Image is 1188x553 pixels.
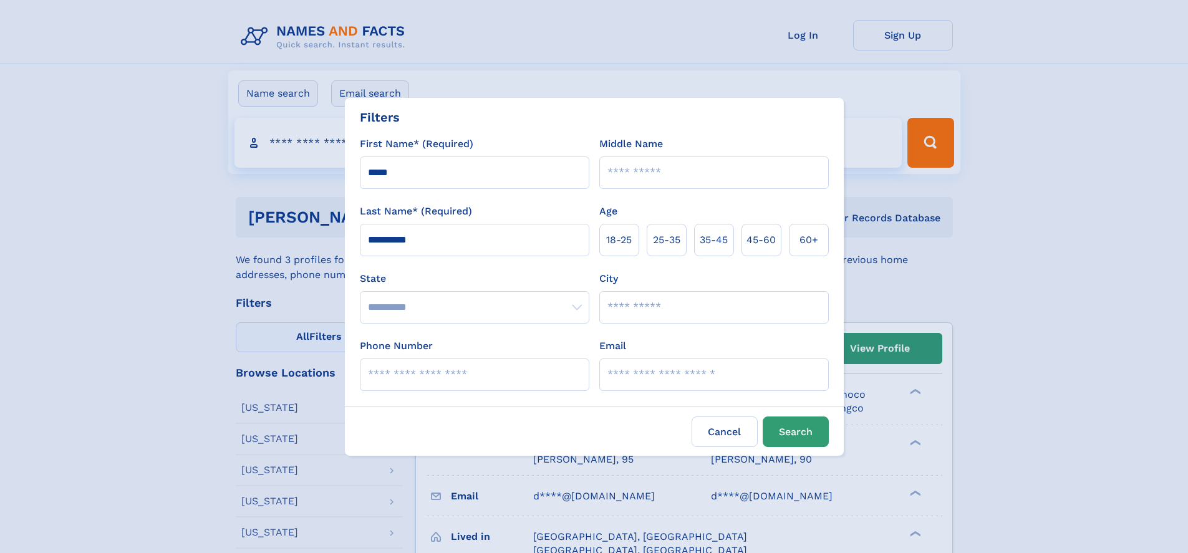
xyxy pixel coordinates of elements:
[599,271,618,286] label: City
[692,416,758,447] label: Cancel
[360,108,400,127] div: Filters
[360,339,433,353] label: Phone Number
[599,204,617,219] label: Age
[700,233,728,248] span: 35‑45
[360,204,472,219] label: Last Name* (Required)
[360,137,473,151] label: First Name* (Required)
[599,137,663,151] label: Middle Name
[360,271,589,286] label: State
[653,233,680,248] span: 25‑35
[606,233,632,248] span: 18‑25
[763,416,829,447] button: Search
[746,233,776,248] span: 45‑60
[799,233,818,248] span: 60+
[599,339,626,353] label: Email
